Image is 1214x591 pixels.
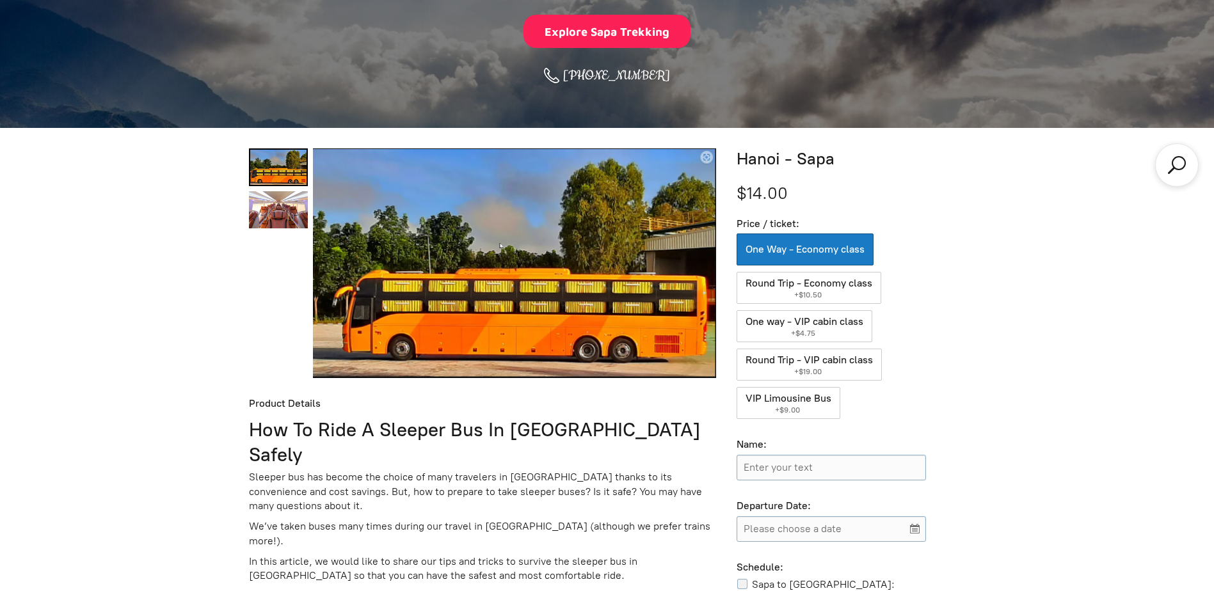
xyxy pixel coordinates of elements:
[249,397,717,411] div: Product Details
[737,148,965,170] h1: Hanoi - Sapa
[737,183,788,203] span: $14.00
[249,148,308,186] a: Hanoi - Sapa 0
[249,470,717,513] p: Sleeper bus has become the choice of many travelers in [GEOGRAPHIC_DATA] thanks to its convenienc...
[775,406,802,414] span: +$9.00
[313,148,717,378] img: Hanoi - Sapa
[737,349,882,381] label: Round Trip - VIP cabin class
[1165,154,1188,177] a: Search products
[791,329,817,338] span: +$4.75
[249,417,717,467] h1: How To Ride A Sleeper Bus In [GEOGRAPHIC_DATA] Safely
[737,387,840,419] label: VIP Limousine Bus
[249,191,308,229] a: Hanoi - Sapa 1
[249,555,717,583] p: In this article, we would like to share our tips and tricks to survive the sleeper bus in [GEOGRA...
[737,217,926,231] div: Price / ticket:
[794,290,824,299] span: +$10.50
[249,519,717,548] p: We’ve taken buses many times during our travel in [GEOGRAPHIC_DATA] (although we prefer trains mo...
[794,367,824,376] span: +$19.00
[737,272,881,304] label: Round Trip - Economy class
[737,310,872,342] label: One way - VIP cabin class
[737,516,926,542] input: Please choose a date
[737,561,926,574] div: Schedule:
[737,455,926,480] input: Name:
[523,15,691,47] button: Explore Sapa Trekking
[737,438,926,452] div: Name:
[737,500,926,513] div: Departure Date:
